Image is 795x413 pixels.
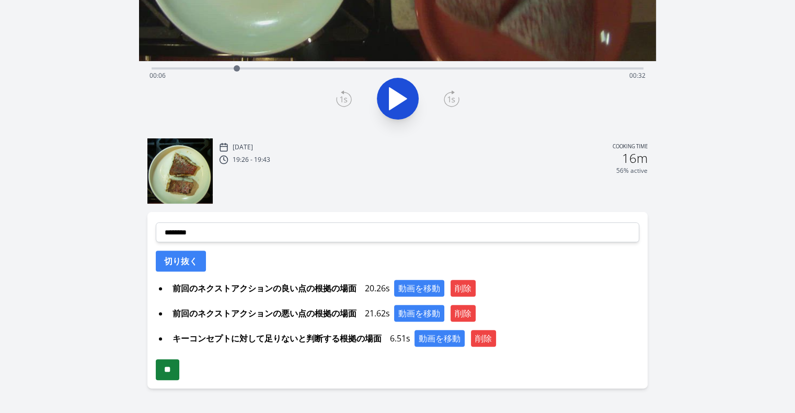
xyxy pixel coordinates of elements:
[414,330,465,347] button: 動画を移動
[451,280,476,297] button: 削除
[168,280,639,297] div: 20.26s
[168,305,361,322] span: 前回のネクストアクションの悪い点の根拠の場面
[168,305,639,322] div: 21.62s
[394,280,444,297] button: 動画を移動
[613,143,648,152] p: Cooking time
[233,156,270,164] p: 19:26 - 19:43
[233,143,253,151] p: [DATE]
[168,280,361,297] span: 前回のネクストアクションの良い点の根拠の場面
[168,330,639,347] div: 6.51s
[147,138,213,204] img: 251012232724_thumb.jpeg
[451,305,476,322] button: 削除
[156,251,206,272] button: 切り抜く
[629,71,646,80] span: 00:32
[168,330,386,347] span: キーコンセプトに対して足りないと判断する根拠の場面
[394,305,444,322] button: 動画を移動
[471,330,496,347] button: 削除
[149,71,166,80] span: 00:06
[622,152,648,164] h2: 16m
[616,167,648,175] p: 56% active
